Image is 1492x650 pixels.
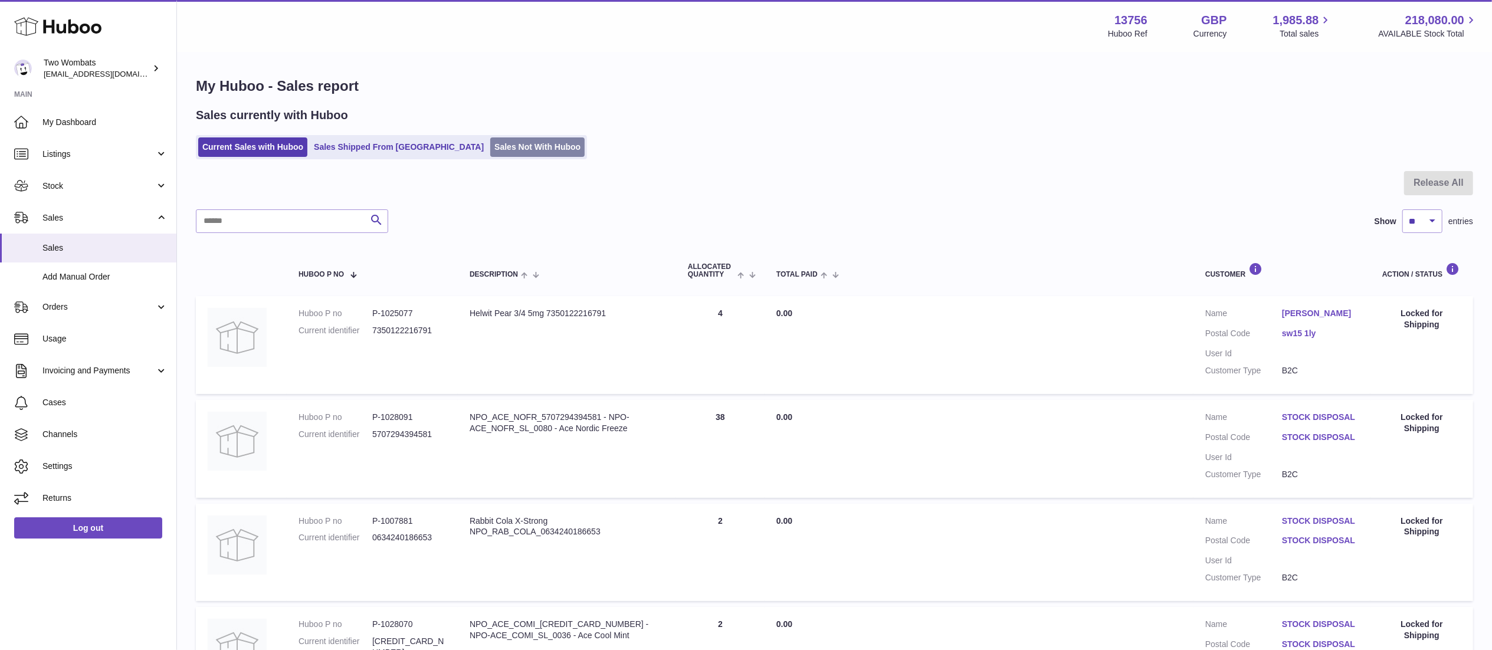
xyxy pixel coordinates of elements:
[1405,12,1464,28] span: 218,080.00
[1205,619,1282,633] dt: Name
[42,301,155,313] span: Orders
[776,516,792,526] span: 0.00
[1282,639,1359,650] a: STOCK DISPOSAL
[42,271,168,283] span: Add Manual Order
[42,180,155,192] span: Stock
[42,461,168,472] span: Settings
[310,137,488,157] a: Sales Shipped From [GEOGRAPHIC_DATA]
[1114,12,1147,28] strong: 13756
[44,57,150,80] div: Two Wombats
[676,296,765,394] td: 4
[1205,432,1282,446] dt: Postal Code
[1205,516,1282,530] dt: Name
[1282,516,1359,527] a: STOCK DISPOSAL
[299,325,372,336] dt: Current identifier
[776,271,818,278] span: Total paid
[42,493,168,504] span: Returns
[1282,469,1359,480] dd: B2C
[372,516,446,527] dd: P-1007881
[1378,28,1478,40] span: AVAILABLE Stock Total
[1205,308,1282,322] dt: Name
[776,308,792,318] span: 0.00
[688,263,734,278] span: ALLOCATED Quantity
[776,412,792,422] span: 0.00
[470,308,664,319] div: Helwit Pear 3/4 5mg 7350122216791
[1448,216,1473,227] span: entries
[208,308,267,367] img: no-photo.jpg
[1205,412,1282,426] dt: Name
[372,619,446,630] dd: P-1028070
[676,504,765,602] td: 2
[470,619,664,641] div: NPO_ACE_COMI_[CREDIT_CARD_NUMBER] - NPO-ACE_COMI_SL_0036 - Ace Cool Mint
[196,107,348,123] h2: Sales currently with Huboo
[676,400,765,498] td: 38
[299,412,372,423] dt: Huboo P no
[42,365,155,376] span: Invoicing and Payments
[1378,12,1478,40] a: 218,080.00 AVAILABLE Stock Total
[1282,365,1359,376] dd: B2C
[1282,432,1359,443] a: STOCK DISPOSAL
[372,325,446,336] dd: 7350122216791
[372,532,446,543] dd: 0634240186653
[1205,555,1282,566] dt: User Id
[299,429,372,440] dt: Current identifier
[1273,12,1319,28] span: 1,985.88
[1382,412,1461,434] div: Locked for Shipping
[776,619,792,629] span: 0.00
[1205,469,1282,480] dt: Customer Type
[1282,619,1359,630] a: STOCK DISPOSAL
[1205,572,1282,583] dt: Customer Type
[1375,216,1396,227] label: Show
[372,429,446,440] dd: 5707294394581
[1205,535,1282,549] dt: Postal Code
[1280,28,1332,40] span: Total sales
[299,308,372,319] dt: Huboo P no
[42,397,168,408] span: Cases
[42,212,155,224] span: Sales
[1382,262,1461,278] div: Action / Status
[372,308,446,319] dd: P-1025077
[1205,348,1282,359] dt: User Id
[42,242,168,254] span: Sales
[42,149,155,160] span: Listings
[299,532,372,543] dt: Current identifier
[1108,28,1147,40] div: Huboo Ref
[1205,365,1282,376] dt: Customer Type
[44,69,173,78] span: [EMAIL_ADDRESS][DOMAIN_NAME]
[1382,619,1461,641] div: Locked for Shipping
[1193,28,1227,40] div: Currency
[1382,516,1461,538] div: Locked for Shipping
[14,60,32,77] img: internalAdmin-13756@internal.huboo.com
[299,619,372,630] dt: Huboo P no
[1282,412,1359,423] a: STOCK DISPOSAL
[42,117,168,128] span: My Dashboard
[1282,308,1359,319] a: [PERSON_NAME]
[1282,572,1359,583] dd: B2C
[208,412,267,471] img: no-photo.jpg
[1205,262,1359,278] div: Customer
[299,516,372,527] dt: Huboo P no
[470,516,664,538] div: Rabbit Cola X-Strong NPO_RAB_COLA_0634240186653
[42,429,168,440] span: Channels
[1205,452,1282,463] dt: User Id
[470,412,664,434] div: NPO_ACE_NOFR_5707294394581 - NPO-ACE_NOFR_SL_0080 - Ace Nordic Freeze
[208,516,267,575] img: no-photo.jpg
[14,517,162,539] a: Log out
[1273,12,1333,40] a: 1,985.88 Total sales
[198,137,307,157] a: Current Sales with Huboo
[372,412,446,423] dd: P-1028091
[1201,12,1227,28] strong: GBP
[490,137,585,157] a: Sales Not With Huboo
[1382,308,1461,330] div: Locked for Shipping
[1205,328,1282,342] dt: Postal Code
[1282,535,1359,546] a: STOCK DISPOSAL
[299,271,344,278] span: Huboo P no
[42,333,168,344] span: Usage
[470,271,518,278] span: Description
[1282,328,1359,339] a: sw15 1ly
[196,77,1473,96] h1: My Huboo - Sales report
